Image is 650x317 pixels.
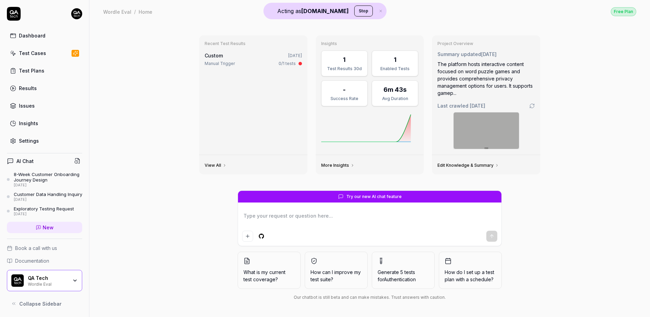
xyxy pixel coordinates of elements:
[243,269,295,283] span: What is my current test coverage?
[529,103,535,109] a: Go to crawling settings
[481,51,497,57] time: [DATE]
[445,269,496,283] span: How do I set up a test plan with a schedule?
[7,172,82,187] a: 8-Week Customer Onboarding Journey Design[DATE]
[14,212,74,217] div: [DATE]
[372,252,435,289] button: Generate 5 tests forAuthentication
[17,157,34,165] h4: AI Chat
[311,269,362,283] span: How can I improve my test suite?
[437,163,499,168] a: Edit Knowledge & Summary
[19,50,46,57] div: Test Cases
[7,29,82,42] a: Dashboard
[43,224,54,231] span: New
[321,41,419,46] h3: Insights
[611,7,636,16] a: Free Plan
[14,192,82,197] div: Customer Data Handling Inquiry
[28,275,68,281] div: QA Tech
[71,8,82,19] img: 7ccf6c19-61ad-4a6c-8811-018b02a1b829.jpg
[376,96,414,102] div: Avg Duration
[354,6,373,17] button: Stop
[437,41,535,46] h3: Project Overview
[321,163,355,168] a: More Insights
[7,270,82,291] button: QA Tech LogoQA TechWordle Eval
[470,103,485,109] time: [DATE]
[19,85,37,92] div: Results
[14,197,82,202] div: [DATE]
[139,8,152,15] div: Home
[205,61,235,67] div: Manual Trigger
[15,257,49,264] span: Documentation
[14,172,82,183] div: 8-Week Customer Onboarding Journey Design
[7,257,82,264] a: Documentation
[279,61,296,67] div: 0/1 tests
[305,252,368,289] button: How can I improve my test suite?
[376,66,414,72] div: Enabled Tests
[205,53,223,58] span: Custom
[454,112,519,149] img: Screenshot
[439,252,502,289] button: How do I set up a test plan with a schedule?
[19,137,39,144] div: Settings
[19,300,62,307] span: Collapse Sidebar
[7,244,82,252] a: Book a call with us
[343,85,346,94] div: -
[7,117,82,130] a: Insights
[7,206,82,216] a: Exploratory Testing Request[DATE]
[11,274,24,287] img: QA Tech Logo
[28,281,68,286] div: Wordle Eval
[437,61,535,97] div: The platform hosts interactive content focused on word puzzle games and provides comprehensive pr...
[7,192,82,202] a: Customer Data Handling Inquiry[DATE]
[383,85,407,94] div: 6m 43s
[326,66,363,72] div: Test Results 30d
[326,96,363,102] div: Success Rate
[7,46,82,60] a: Test Cases
[103,8,131,15] div: Wordle Eval
[7,297,82,310] button: Collapse Sidebar
[238,252,301,289] button: What is my current test coverage?
[437,51,481,57] span: Summary updated
[346,194,402,200] span: Try our new AI chat feature
[19,67,44,74] div: Test Plans
[242,231,253,242] button: Add attachment
[15,244,57,252] span: Book a call with us
[437,102,485,109] span: Last crawled
[19,32,45,39] div: Dashboard
[205,163,227,168] a: View All
[7,81,82,95] a: Results
[7,134,82,147] a: Settings
[14,183,82,188] div: [DATE]
[238,294,502,300] div: Our chatbot is still beta and can make mistakes. Trust answers with caution.
[343,55,346,64] div: 1
[394,55,397,64] div: 1
[203,51,303,68] a: Custom[DATE]Manual Trigger0/1 tests
[19,102,35,109] div: Issues
[14,206,74,211] div: Exploratory Testing Request
[19,120,38,127] div: Insights
[378,269,416,282] span: Generate 5 tests for Authentication
[7,64,82,77] a: Test Plans
[7,222,82,233] a: New
[134,8,136,15] div: /
[205,41,302,46] h3: Recent Test Results
[288,53,302,58] time: [DATE]
[7,99,82,112] a: Issues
